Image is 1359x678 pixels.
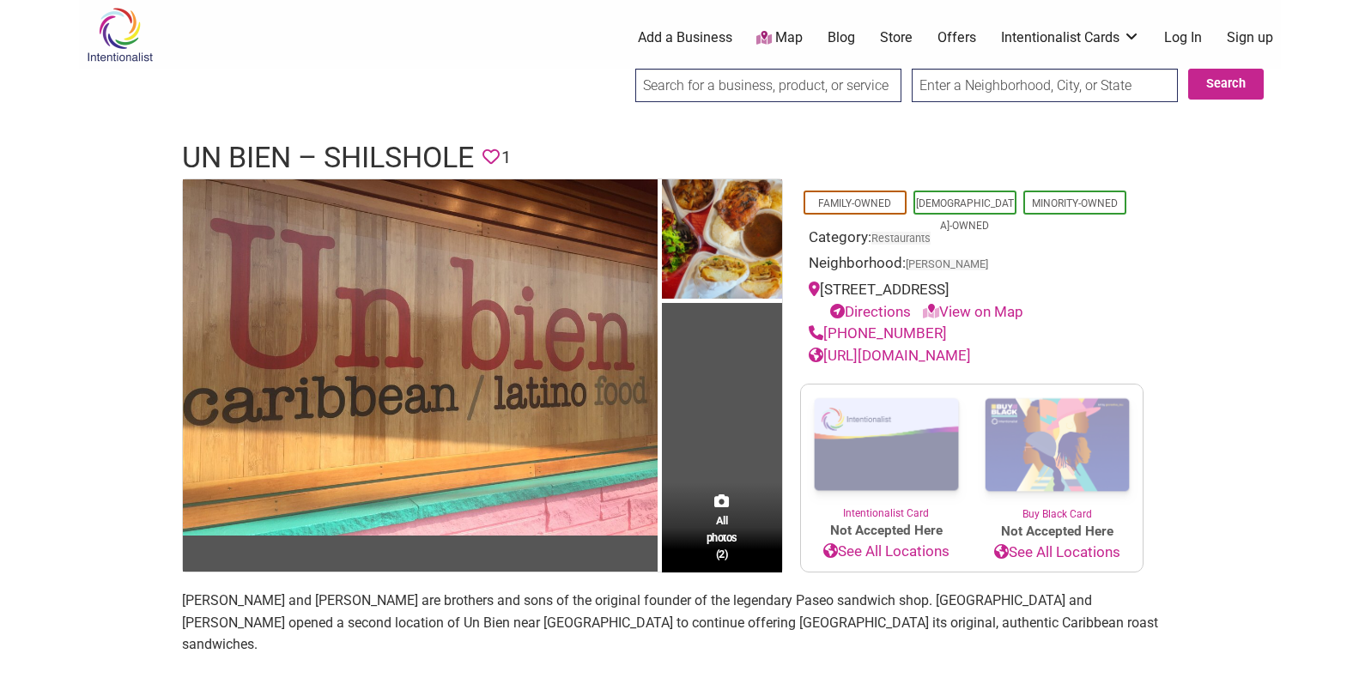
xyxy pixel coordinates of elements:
[972,542,1143,564] a: See All Locations
[79,7,161,63] img: Intentionalist
[912,69,1178,102] input: Enter a Neighborhood, City, or State
[972,384,1143,506] img: Buy Black Card
[937,28,976,47] a: Offers
[809,252,1135,279] div: Neighborhood:
[182,137,474,179] h1: Un Bien – Shilshole
[809,279,1135,323] div: [STREET_ADDRESS]
[972,522,1143,542] span: Not Accepted Here
[182,590,1178,656] p: [PERSON_NAME] and [PERSON_NAME] are brothers and sons of the original founder of the legendary Pa...
[871,232,931,245] a: Restaurants
[906,259,988,270] span: [PERSON_NAME]
[183,179,658,536] img: Un Bien
[801,384,972,521] a: Intentionalist Card
[801,521,972,541] span: Not Accepted Here
[638,28,732,47] a: Add a Business
[662,179,782,304] img: Un Bien
[972,384,1143,522] a: Buy Black Card
[707,512,737,561] span: All photos (2)
[501,144,511,171] span: 1
[809,324,947,342] a: [PHONE_NUMBER]
[923,303,1023,320] a: View on Map
[830,303,911,320] a: Directions
[801,541,972,563] a: See All Locations
[756,28,803,48] a: Map
[809,227,1135,253] div: Category:
[635,69,901,102] input: Search for a business, product, or service
[801,384,972,505] img: Intentionalist Card
[818,197,891,209] a: Family-Owned
[1001,28,1140,47] a: Intentionalist Cards
[809,347,971,364] a: [URL][DOMAIN_NAME]
[828,28,855,47] a: Blog
[1188,69,1264,100] button: Search
[916,197,1014,232] a: [DEMOGRAPHIC_DATA]-Owned
[1032,197,1118,209] a: Minority-Owned
[880,28,913,47] a: Store
[1227,28,1273,47] a: Sign up
[1164,28,1202,47] a: Log In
